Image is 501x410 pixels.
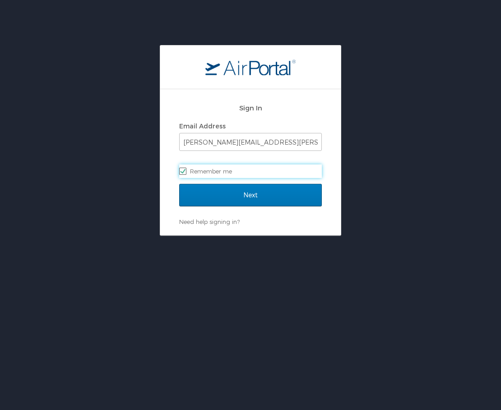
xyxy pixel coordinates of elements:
label: Email Address [179,122,226,130]
img: logo [205,59,296,75]
input: Next [179,184,322,206]
h2: Sign In [179,103,322,113]
a: Need help signing in? [179,218,240,225]
label: Remember me [179,164,322,178]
